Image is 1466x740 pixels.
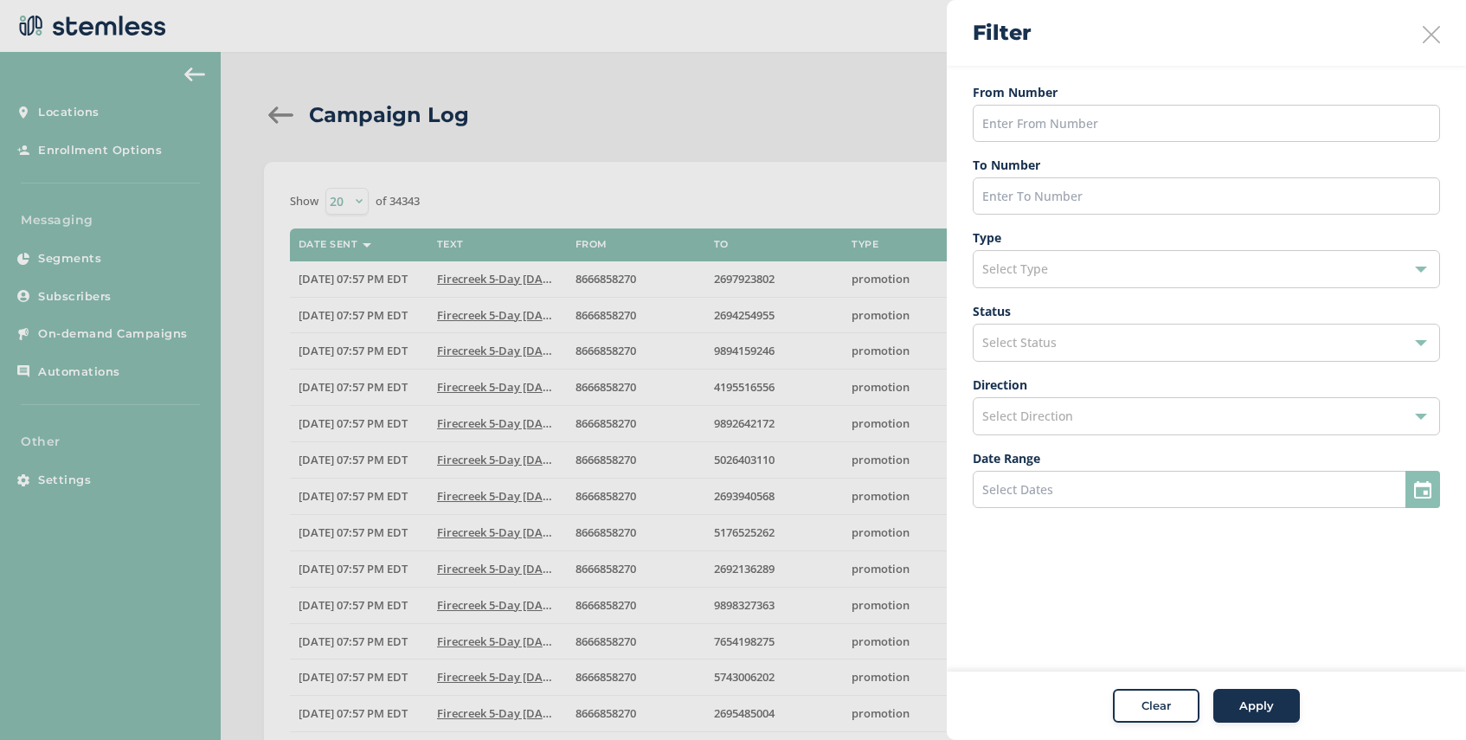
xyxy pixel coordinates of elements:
[973,105,1440,142] input: Enter From Number
[973,228,1440,247] label: Type
[973,449,1440,467] label: Date Range
[973,302,1440,320] label: Status
[1239,698,1274,715] span: Apply
[973,156,1440,174] label: To Number
[1213,689,1300,724] button: Apply
[973,376,1440,394] label: Direction
[982,408,1073,424] span: Select Direction
[1113,689,1199,724] button: Clear
[973,471,1440,508] input: Select Dates
[973,83,1440,101] label: From Number
[973,177,1440,215] input: Enter To Number
[982,261,1048,277] span: Select Type
[1379,657,1466,740] iframe: Chat Widget
[982,334,1057,351] span: Select Status
[973,17,1032,48] h2: Filter
[1141,698,1171,715] span: Clear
